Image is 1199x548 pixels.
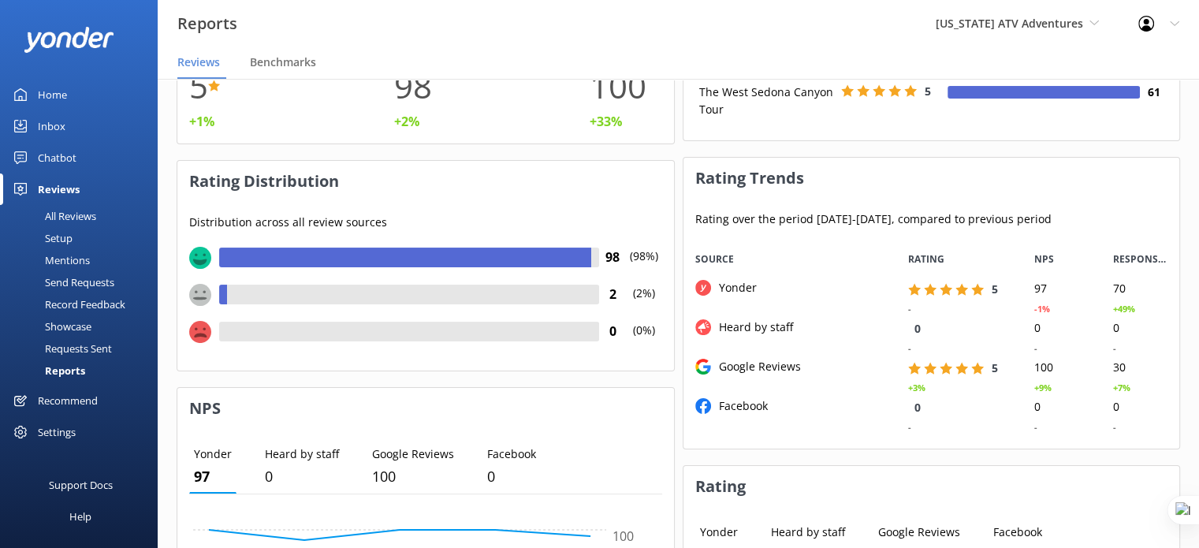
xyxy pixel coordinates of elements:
h4: 0 [599,322,627,342]
div: 30 [1101,358,1180,378]
div: Requests Sent [9,337,112,360]
div: - [1034,341,1037,356]
p: Distribution across all review sources [189,214,662,231]
div: - [908,341,911,356]
h4: 2 [599,285,627,305]
div: +1% [189,112,214,132]
div: 97 [1022,279,1101,299]
div: Help [69,501,91,532]
div: Setup [9,227,73,249]
div: Facebook [711,397,768,415]
p: (0%) [627,322,662,359]
div: Google Reviews [711,358,801,375]
p: 97 [194,465,232,488]
p: 0 [487,465,536,488]
div: Support Docs [49,469,113,501]
span: NPS [1034,252,1054,267]
span: Reviews [177,54,220,70]
div: All Reviews [9,205,96,227]
div: +33% [590,112,622,132]
span: 5 [992,360,998,375]
a: Reports [9,360,158,382]
h1: 98 [394,59,432,112]
p: (2%) [627,285,662,322]
h3: Rating [683,466,1180,507]
div: - [1113,341,1116,356]
span: 5 [992,281,998,296]
div: Reviews [38,173,80,205]
div: Recommend [38,385,98,416]
h3: Rating Distribution [177,161,674,202]
div: 100 [1022,358,1101,378]
a: Showcase [9,315,158,337]
p: 0 [265,465,339,488]
a: Setup [9,227,158,249]
a: Send Requests [9,271,158,293]
p: Yonder [700,524,738,541]
div: - [908,420,911,434]
p: Heard by staff [265,445,339,463]
div: 70 [1101,279,1180,299]
div: 0 [1101,397,1180,417]
span: 0 [914,400,921,415]
a: Record Feedback [9,293,158,315]
span: [US_STATE] ATV Adventures [936,16,1083,31]
img: yonder-white-logo.png [24,27,114,53]
h4: 61 [1140,84,1167,101]
h3: Reports [177,11,237,36]
span: 0 [914,321,921,336]
h3: NPS [177,388,674,429]
a: All Reviews [9,205,158,227]
div: +2% [394,112,419,132]
span: 5 [925,84,931,99]
h1: 5 [189,59,208,112]
p: Google Reviews [878,524,960,541]
div: 0 [1022,397,1101,417]
h1: 100 [590,59,646,112]
div: Mentions [9,249,90,271]
div: -1% [1034,302,1050,316]
div: Yonder [711,279,757,296]
div: +7% [1113,381,1130,395]
a: Mentions [9,249,158,271]
div: grid [683,279,1180,437]
p: Yonder [194,445,232,463]
div: +9% [1034,381,1052,395]
div: 0 [1022,319,1101,338]
div: Heard by staff [711,319,793,336]
div: The West Sedona Canyon Tour [695,84,837,119]
h3: Rating Trends [683,158,1180,199]
div: Inbox [38,110,65,142]
tspan: 100 [613,527,634,544]
div: Settings [38,416,76,448]
span: Benchmarks [250,54,316,70]
span: RESPONSES [1113,252,1168,267]
p: Facebook [993,524,1042,541]
div: - [1034,420,1037,434]
div: +3% [908,381,925,395]
div: 0 [1101,319,1180,338]
div: Showcase [9,315,91,337]
p: Facebook [487,445,536,463]
p: Heard by staff [771,524,845,541]
p: (98%) [627,248,662,285]
p: Rating over the period [DATE] - [DATE] , compared to previous period [695,211,1168,228]
div: - [908,302,911,316]
div: Record Feedback [9,293,125,315]
div: Reports [9,360,85,382]
div: - [1113,420,1116,434]
p: Google Reviews [372,445,454,463]
div: Send Requests [9,271,114,293]
span: Source [695,252,734,267]
span: RATING [908,252,944,267]
a: Requests Sent [9,337,158,360]
div: Chatbot [38,142,76,173]
div: +49% [1113,302,1135,316]
div: Home [38,79,67,110]
p: 100 [372,465,454,488]
h4: 98 [599,248,627,268]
